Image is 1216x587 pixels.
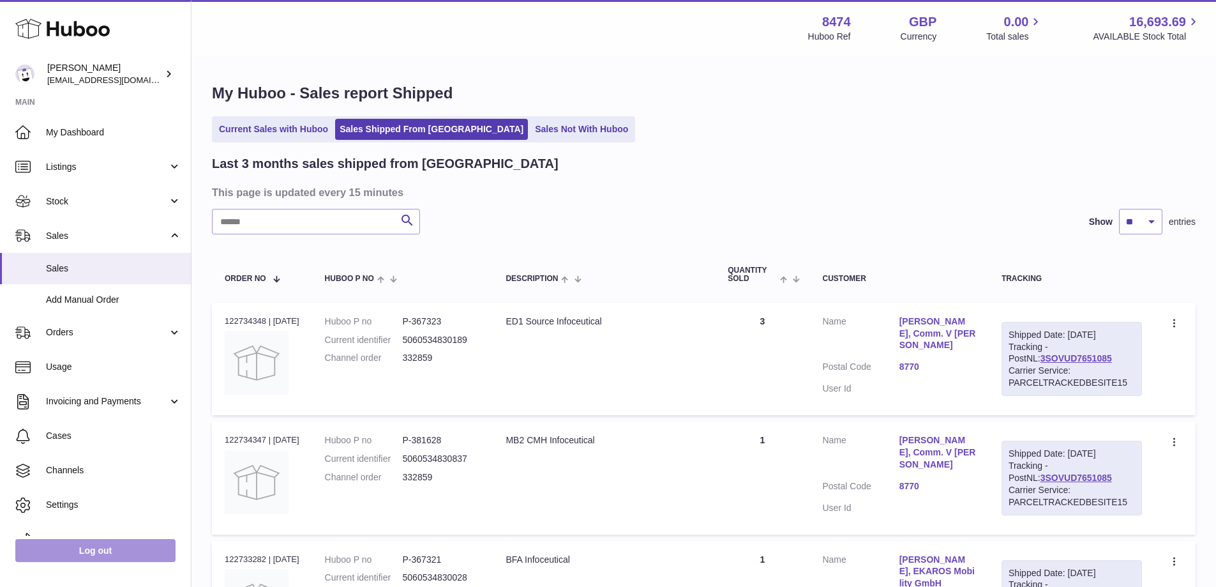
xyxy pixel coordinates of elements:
[822,502,899,514] dt: User Id
[1093,13,1201,43] a: 16,693.69 AVAILABLE Stock Total
[46,395,168,408] span: Invoicing and Payments
[1009,567,1135,579] div: Shipped Date: [DATE]
[506,434,702,446] div: MB2 CMH Infoceutical
[46,326,168,339] span: Orders
[901,31,937,43] div: Currency
[46,361,181,373] span: Usage
[15,65,34,84] img: orders@neshealth.com
[46,464,181,476] span: Channels
[715,303,809,415] td: 3
[403,316,481,328] dd: P-367323
[212,155,559,172] h2: Last 3 months sales shipped from [GEOGRAPHIC_DATA]
[325,352,403,364] dt: Channel order
[403,453,481,465] dd: 5060534830837
[212,185,1192,199] h3: This page is updated every 15 minutes
[325,471,403,484] dt: Channel order
[1009,329,1135,341] div: Shipped Date: [DATE]
[212,83,1196,103] h1: My Huboo - Sales report Shipped
[46,195,168,208] span: Stock
[225,316,299,327] div: 122734348 | [DATE]
[1002,322,1142,396] div: Tracking - PostNL:
[403,334,481,346] dd: 5060534830189
[15,539,176,562] a: Log out
[506,316,702,328] div: ED1 Source Infoceutical
[46,126,181,139] span: My Dashboard
[822,316,899,355] dt: Name
[325,434,403,446] dt: Huboo P no
[899,361,976,373] a: 8770
[822,480,899,496] dt: Postal Code
[46,430,181,442] span: Cases
[46,263,181,275] span: Sales
[1040,473,1112,483] a: 3SOVUD7651085
[325,334,403,346] dt: Current identifier
[47,62,162,86] div: [PERSON_NAME]
[986,31,1043,43] span: Total sales
[46,499,181,511] span: Settings
[986,13,1043,43] a: 0.00 Total sales
[46,161,168,173] span: Listings
[325,572,403,584] dt: Current identifier
[728,266,777,283] span: Quantity Sold
[822,383,899,395] dt: User Id
[1002,275,1142,283] div: Tracking
[225,275,266,283] span: Order No
[1009,365,1135,389] div: Carrier Service: PARCELTRACKEDBESITE15
[1040,353,1112,363] a: 3SOVUD7651085
[325,316,403,328] dt: Huboo P no
[822,13,851,31] strong: 8474
[47,75,188,85] span: [EMAIL_ADDRESS][DOMAIN_NAME]
[1093,31,1201,43] span: AVAILABLE Stock Total
[403,471,481,484] dd: 332859
[1004,13,1029,31] span: 0.00
[822,361,899,376] dt: Postal Code
[715,422,809,534] td: 1
[225,554,299,565] div: 122733282 | [DATE]
[225,331,289,395] img: no-photo.jpg
[46,294,181,306] span: Add Manual Order
[506,554,702,566] div: BFA Infoceutical
[808,31,851,43] div: Huboo Ref
[403,352,481,364] dd: 332859
[46,230,168,242] span: Sales
[325,554,403,566] dt: Huboo P no
[909,13,936,31] strong: GBP
[46,533,181,545] span: Returns
[530,119,633,140] a: Sales Not With Huboo
[822,434,899,474] dt: Name
[325,275,374,283] span: Huboo P no
[325,453,403,465] dt: Current identifier
[225,434,299,446] div: 122734347 | [DATE]
[899,316,976,352] a: [PERSON_NAME], Comm. V [PERSON_NAME]
[1129,13,1186,31] span: 16,693.69
[899,480,976,492] a: 8770
[822,275,975,283] div: Customer
[506,275,558,283] span: Description
[335,119,528,140] a: Sales Shipped From [GEOGRAPHIC_DATA]
[1009,448,1135,460] div: Shipped Date: [DATE]
[1002,441,1142,515] div: Tracking - PostNL:
[403,554,481,566] dd: P-367321
[403,572,481,584] dd: 5060534830028
[214,119,333,140] a: Current Sales with Huboo
[403,434,481,446] dd: P-381628
[1169,216,1196,228] span: entries
[899,434,976,471] a: [PERSON_NAME], Comm. V [PERSON_NAME]
[225,450,289,514] img: no-photo.jpg
[1009,484,1135,508] div: Carrier Service: PARCELTRACKEDBESITE15
[1089,216,1113,228] label: Show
